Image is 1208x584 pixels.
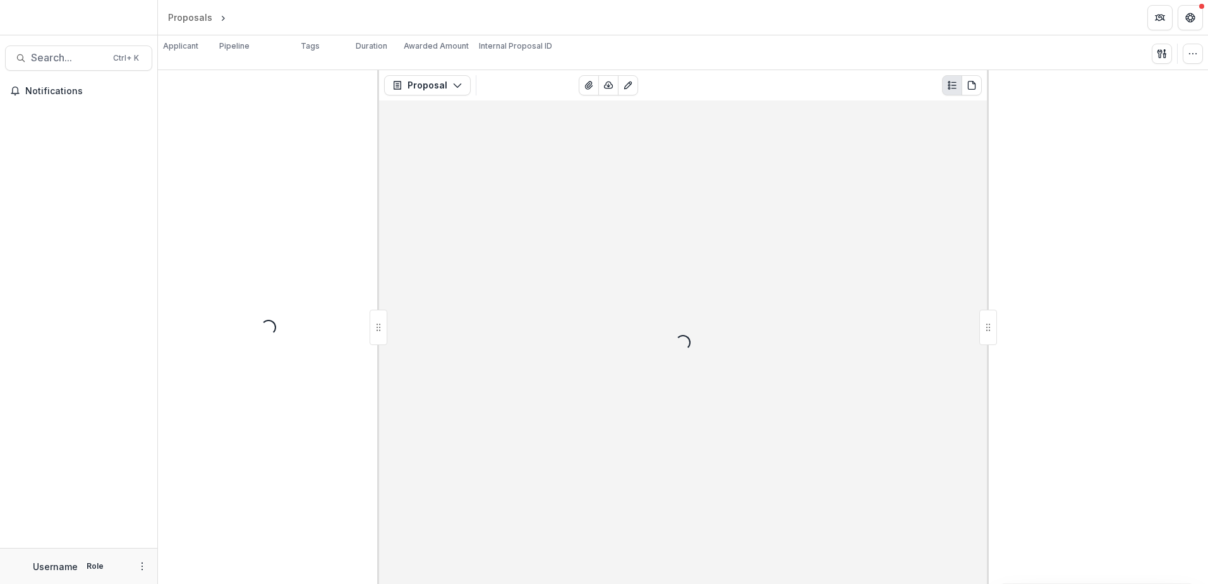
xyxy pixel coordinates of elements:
span: Search... [31,52,106,64]
p: Tags [301,40,320,52]
p: Duration [356,40,387,52]
button: More [135,559,150,574]
nav: breadcrumb [163,8,282,27]
button: Edit as form [618,75,638,95]
p: Username [33,560,78,573]
button: View Attached Files [579,75,599,95]
button: PDF view [962,75,982,95]
button: Proposal [384,75,471,95]
p: Awarded Amount [404,40,469,52]
p: Internal Proposal ID [479,40,552,52]
div: Proposals [168,11,212,24]
button: Plaintext view [942,75,962,95]
div: Ctrl + K [111,51,142,65]
p: Role [83,561,107,572]
button: Partners [1147,5,1173,30]
p: Applicant [163,40,198,52]
button: Search... [5,46,152,71]
button: Notifications [5,81,152,101]
button: Get Help [1178,5,1203,30]
p: Pipeline [219,40,250,52]
a: Proposals [163,8,217,27]
span: Notifications [25,86,147,97]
